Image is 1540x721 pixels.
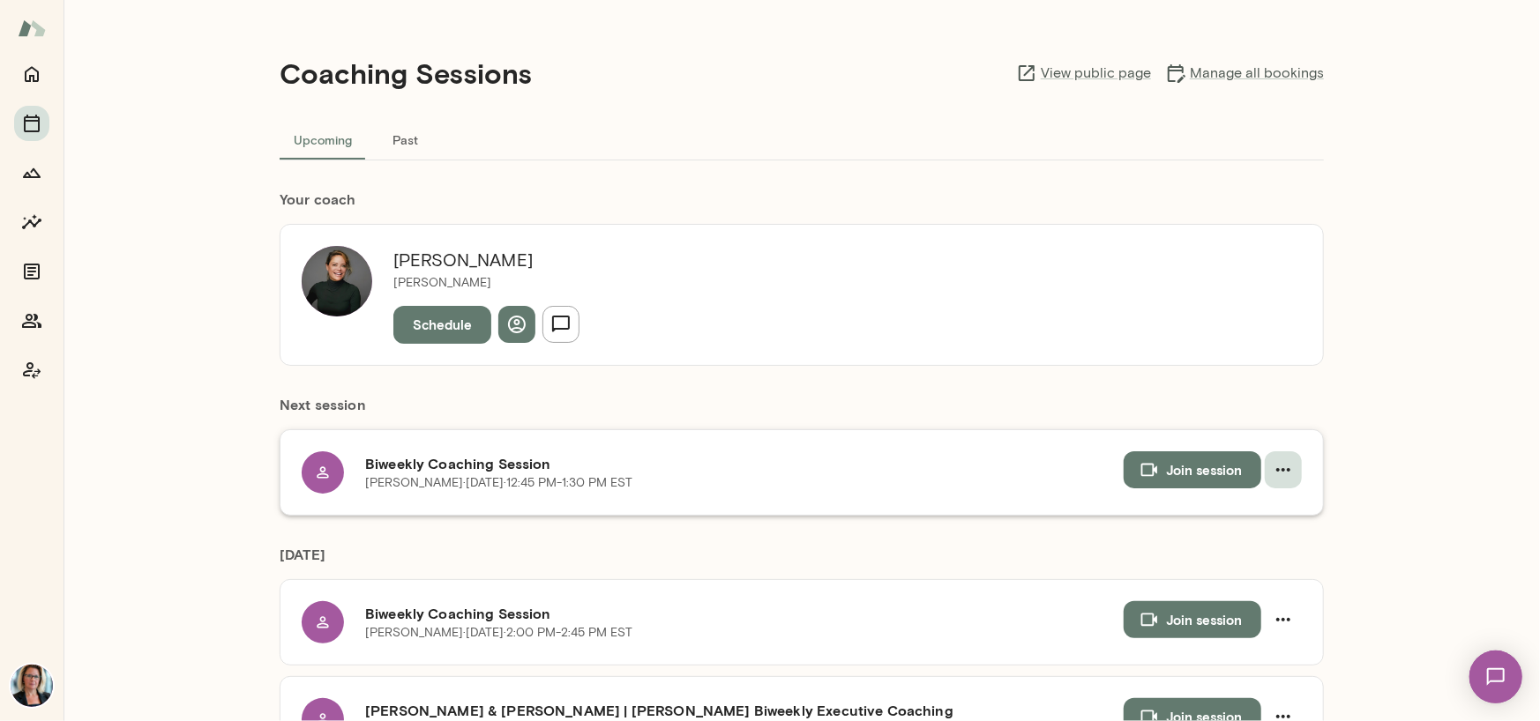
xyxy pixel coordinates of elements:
[14,56,49,92] button: Home
[1165,63,1324,84] a: Manage all bookings
[365,474,632,492] p: [PERSON_NAME] · [DATE] · 12:45 PM-1:30 PM EST
[11,665,53,707] img: Jennifer Alvarez
[14,106,49,141] button: Sessions
[280,56,532,90] h4: Coaching Sessions
[365,603,1124,624] h6: Biweekly Coaching Session
[280,118,1324,160] div: basic tabs example
[280,118,366,160] button: Upcoming
[14,254,49,289] button: Documents
[280,544,1324,579] h6: [DATE]
[365,453,1124,474] h6: Biweekly Coaching Session
[14,353,49,388] button: Coach app
[393,246,579,274] h6: [PERSON_NAME]
[1124,601,1261,638] button: Join session
[280,394,1324,429] h6: Next session
[393,274,579,292] p: [PERSON_NAME]
[18,11,46,45] img: Mento
[280,189,1324,210] h6: Your coach
[1016,63,1151,84] a: View public page
[542,306,579,343] button: Send message
[393,306,491,343] button: Schedule
[365,624,632,642] p: [PERSON_NAME] · [DATE] · 2:00 PM-2:45 PM EST
[14,204,49,240] button: Insights
[14,155,49,190] button: Growth Plan
[366,118,445,160] button: Past
[1124,451,1261,488] button: Join session
[498,306,535,343] button: View profile
[365,700,1124,721] h6: [PERSON_NAME] & [PERSON_NAME] | [PERSON_NAME] Biweekly Executive Coaching
[302,246,372,316] img: Tara
[14,303,49,338] button: Members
